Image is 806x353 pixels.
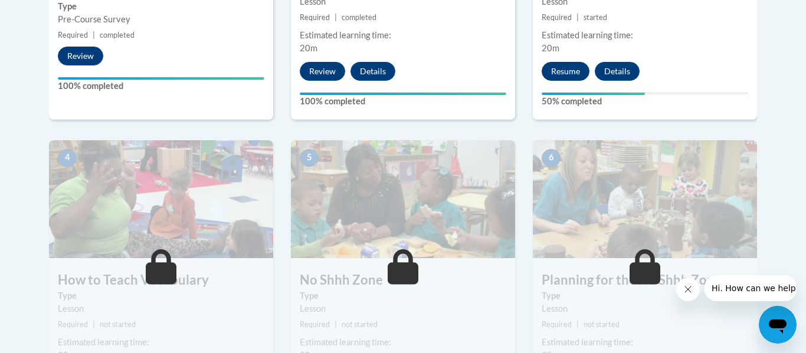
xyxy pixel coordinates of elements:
span: | [93,31,95,39]
span: Required [300,13,330,22]
span: Required [300,320,330,329]
div: Estimated learning time: [542,336,748,349]
span: Required [58,320,88,329]
button: Review [300,62,345,81]
span: 20m [542,43,559,53]
h3: Planning for the No Shhh Zone [533,271,757,289]
span: completed [342,13,376,22]
button: Details [595,62,640,81]
div: Estimated learning time: [542,29,748,42]
div: Lesson [542,302,748,315]
span: 5 [300,149,319,167]
button: Resume [542,62,589,81]
span: 6 [542,149,561,167]
div: Estimated learning time: [58,336,264,349]
span: Required [542,13,572,22]
iframe: Message from company [705,275,797,301]
span: Required [542,320,572,329]
label: Type [300,289,506,302]
div: Pre-Course Survey [58,13,264,26]
div: Your progress [542,93,645,95]
button: Review [58,47,103,65]
div: Estimated learning time: [300,336,506,349]
span: not started [584,320,620,329]
label: Type [542,289,748,302]
span: Hi. How can we help? [7,8,96,18]
iframe: Close message [676,278,700,301]
label: 50% completed [542,95,748,108]
img: Course Image [291,140,515,258]
span: 4 [58,149,77,167]
div: Your progress [300,93,506,95]
button: Details [350,62,395,81]
div: Your progress [58,77,264,80]
label: 100% completed [58,80,264,93]
label: Type [58,289,264,302]
span: not started [100,320,136,329]
img: Course Image [533,140,757,258]
span: not started [342,320,378,329]
img: Course Image [49,140,273,258]
span: | [335,320,337,329]
span: completed [100,31,135,39]
div: Estimated learning time: [300,29,506,42]
iframe: Button to launch messaging window [759,306,797,344]
div: Lesson [58,302,264,315]
span: | [576,320,579,329]
span: | [576,13,579,22]
span: 20m [300,43,317,53]
label: 100% completed [300,95,506,108]
span: | [93,320,95,329]
h3: How to Teach Vocabulary [49,271,273,289]
div: Lesson [300,302,506,315]
span: | [335,13,337,22]
h3: No Shhh Zone [291,271,515,289]
span: started [584,13,607,22]
span: Required [58,31,88,39]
